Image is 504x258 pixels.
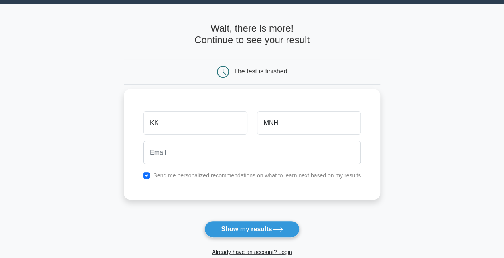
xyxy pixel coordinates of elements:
button: Show my results [204,221,299,238]
label: Send me personalized recommendations on what to learn next based on my results [153,172,361,179]
div: The test is finished [234,68,287,75]
input: Last name [257,111,361,135]
a: Already have an account? Login [212,249,292,255]
input: Email [143,141,361,164]
h4: Wait, there is more! Continue to see your result [124,23,380,46]
input: First name [143,111,247,135]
